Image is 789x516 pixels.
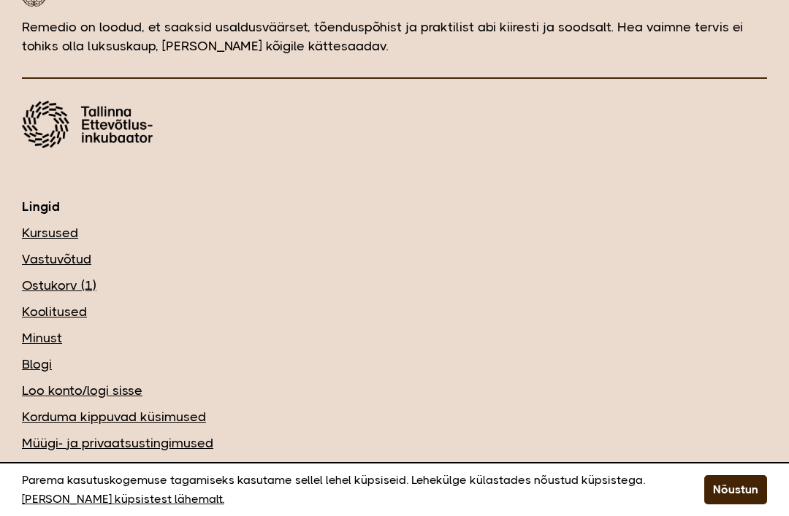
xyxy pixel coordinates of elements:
p: Remedio on loodud, et saaksid usaldusväärset, tõenduspõhist ja praktilist abi kiiresti ja soodsal... [22,18,767,55]
img: ettevo%CC%83tlusinkubaator_logo.png [22,101,153,148]
a: Blogi [22,355,767,374]
a: Müügi- ja privaatsustingimused [22,434,767,453]
a: Korduma kippuvad küsimused [22,407,767,426]
a: [PERSON_NAME] küpsistest lähemalt. [22,490,224,509]
a: Vastuvõtud [22,250,767,269]
a: Kursused [22,223,767,242]
button: Nõustun [704,475,767,504]
a: Ostukorv (1) [22,276,767,295]
h3: Lingid [22,197,767,216]
p: Parema kasutuskogemuse tagamiseks kasutame sellel lehel küpsiseid. Lehekülge külastades nõustud k... [22,471,668,509]
a: Minust [22,328,767,347]
a: Koolitused [22,302,767,321]
a: Loo konto/logi sisse [22,381,767,400]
